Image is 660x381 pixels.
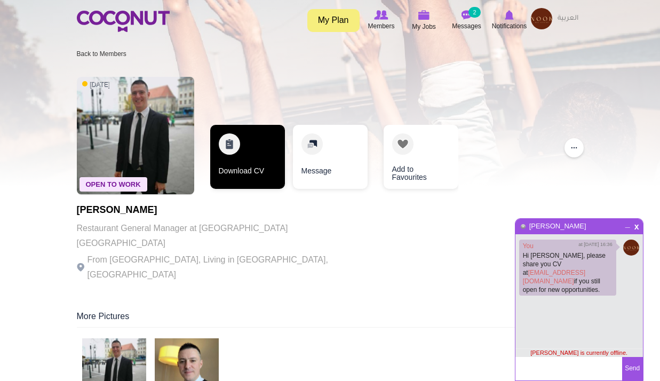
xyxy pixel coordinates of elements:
[578,241,612,248] span: at [DATE] 16:36
[523,269,585,285] a: [EMAIL_ADDRESS][DOMAIN_NAME]
[468,7,480,18] small: 2
[77,11,170,32] img: Home
[77,221,370,251] p: Restaurant General Manager at [GEOGRAPHIC_DATA] [GEOGRAPHIC_DATA]
[82,80,110,89] span: [DATE]
[488,8,531,33] a: Notifications Notifications
[77,252,370,282] p: From [GEOGRAPHIC_DATA], Living in [GEOGRAPHIC_DATA], [GEOGRAPHIC_DATA]
[505,10,514,20] img: Notifications
[307,9,360,32] a: My Plan
[403,8,446,33] a: My Jobs My Jobs
[623,240,639,256] img: Untitled_35.png
[376,125,450,194] div: 3 / 3
[412,21,436,32] span: My Jobs
[552,8,584,29] a: العربية
[452,21,481,31] span: Messages
[523,242,534,250] a: You
[623,220,632,227] span: Minimize
[293,125,368,189] a: Message
[515,348,643,357] div: [PERSON_NAME] is currently offline.
[462,10,472,20] img: Messages
[77,205,370,216] h1: [PERSON_NAME]
[210,125,285,194] div: 1 / 3
[564,138,584,157] button: ...
[77,311,584,328] div: More Pictures
[523,251,613,294] p: Hi [PERSON_NAME], please share you CV at if you still open for new opportunities.
[360,8,403,33] a: Browse Members Members
[79,177,147,192] span: Open To Work
[210,125,285,189] a: Download CV
[529,222,587,230] a: [PERSON_NAME]
[77,50,126,58] a: Back to Members
[492,21,527,31] span: Notifications
[384,125,458,189] a: Add to Favourites
[418,10,430,20] img: My Jobs
[632,221,641,229] span: Close
[374,10,388,20] img: Browse Members
[293,125,368,194] div: 2 / 3
[368,21,394,31] span: Members
[446,8,488,33] a: Messages Messages 2
[622,357,643,380] button: Send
